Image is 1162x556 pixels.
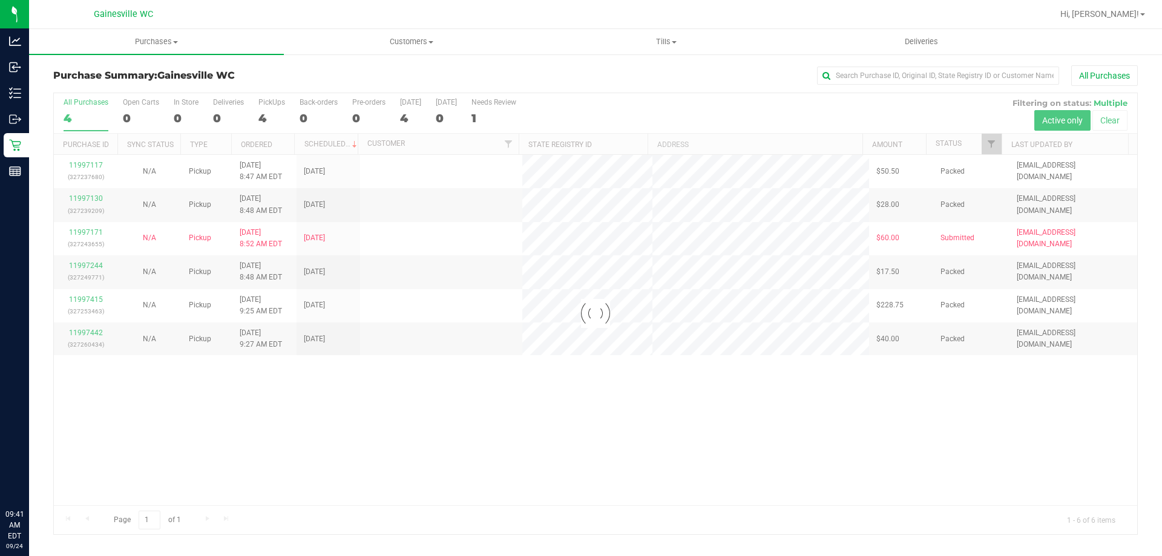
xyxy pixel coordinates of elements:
span: Tills [539,36,793,47]
a: Purchases [29,29,284,54]
span: Hi, [PERSON_NAME]! [1060,9,1139,19]
h3: Purchase Summary: [53,70,415,81]
span: Purchases [29,36,284,47]
input: Search Purchase ID, Original ID, State Registry ID or Customer Name... [817,67,1059,85]
button: All Purchases [1071,65,1138,86]
inline-svg: Inbound [9,61,21,73]
inline-svg: Analytics [9,35,21,47]
inline-svg: Outbound [9,113,21,125]
inline-svg: Reports [9,165,21,177]
iframe: Resource center [12,459,48,495]
span: Customers [284,36,538,47]
inline-svg: Inventory [9,87,21,99]
span: Gainesville WC [94,9,153,19]
a: Deliveries [794,29,1049,54]
p: 09/24 [5,541,24,551]
a: Tills [539,29,793,54]
p: 09:41 AM EDT [5,509,24,541]
a: Customers [284,29,539,54]
span: Deliveries [888,36,954,47]
span: Gainesville WC [157,70,235,81]
inline-svg: Retail [9,139,21,151]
